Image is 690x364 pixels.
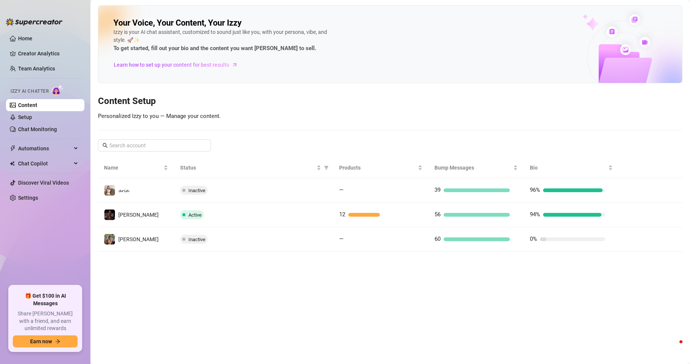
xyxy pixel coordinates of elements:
h3: Content Setup [98,95,682,107]
span: Izzy AI Chatter [11,88,49,95]
span: Products [339,164,416,172]
img: logo-BBDzfeDw.svg [6,18,63,26]
span: Chat Copilot [18,158,72,170]
th: Name [98,158,174,178]
span: — [339,187,344,193]
span: Share [PERSON_NAME] with a friend, and earn unlimited rewards [13,310,78,332]
span: 𝓪𝓻𝓲𝓪 [118,187,129,193]
span: filter [324,165,329,170]
a: Home [18,35,32,41]
th: Bio [524,158,619,178]
span: 0% [530,236,537,242]
img: AI Chatter [52,85,63,96]
a: Learn how to set up your content for best results [113,59,243,71]
span: arrow-right [55,339,60,344]
a: Settings [18,195,38,201]
span: Earn now [30,338,52,344]
span: search [103,143,108,148]
a: Discover Viral Videos [18,180,69,186]
a: Setup [18,114,32,120]
span: 🎁 Get $100 in AI Messages [13,292,78,307]
span: Automations [18,142,72,154]
span: Active [188,212,202,218]
span: [PERSON_NAME] [118,212,159,218]
span: Name [104,164,162,172]
h2: Your Voice, Your Content, Your Izzy [113,18,242,28]
span: Bump Messages [435,164,512,172]
span: 12 [339,211,345,218]
span: 60 [435,236,441,242]
a: Team Analytics [18,66,55,72]
th: Products [333,158,428,178]
div: Izzy is your AI chat assistant, customized to sound just like you, with your persona, vibe, and s... [113,28,340,53]
span: arrow-right [231,61,239,69]
iframe: Intercom live chat [664,338,682,356]
span: Learn how to set up your content for best results [114,61,229,69]
img: ai-chatter-content-library-cLFOSyPT.png [565,6,682,83]
span: thunderbolt [10,145,16,151]
th: Bump Messages [428,158,524,178]
span: — [339,236,344,242]
img: ANDREA [104,234,115,245]
span: 56 [435,211,441,218]
img: 𝓪𝓻𝓲𝓪 [104,185,115,196]
span: 39 [435,187,441,193]
img: Maria [104,210,115,220]
a: Chat Monitoring [18,126,57,132]
span: Inactive [188,237,205,242]
input: Search account [109,141,200,150]
a: Content [18,102,37,108]
span: [PERSON_NAME] [118,236,159,242]
img: Chat Copilot [10,161,15,166]
span: 94% [530,211,540,218]
span: 96% [530,187,540,193]
span: Personalized Izzy to you — Manage your content. [98,113,221,119]
button: Earn nowarrow-right [13,335,78,347]
span: Bio [530,164,607,172]
th: Status [174,158,333,178]
span: Inactive [188,188,205,193]
a: Creator Analytics [18,47,78,60]
strong: To get started, fill out your bio and the content you want [PERSON_NAME] to sell. [113,45,316,52]
span: filter [323,162,330,173]
span: Status [180,164,315,172]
